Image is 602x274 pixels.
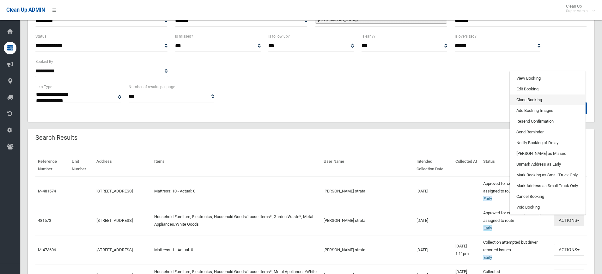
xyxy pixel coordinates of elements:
[455,33,477,40] label: Is oversized?
[563,4,594,13] span: Clean Up
[129,83,175,90] label: Number of results per page
[414,176,453,206] td: [DATE]
[453,235,480,265] td: [DATE] 1:11pm
[268,33,290,40] label: Is follow up?
[96,189,133,193] a: [STREET_ADDRESS]
[510,202,585,213] a: Void Booking
[483,255,492,260] span: Early
[414,155,453,176] th: Intended Collection Date
[94,155,151,176] th: Address
[510,127,585,137] a: Send Reminder
[152,176,321,206] td: Mattress: 10 - Actual: 0
[96,218,133,223] a: [STREET_ADDRESS]
[175,33,193,40] label: Is missed?
[483,196,492,201] span: Early
[510,180,585,191] a: Mark Address as Small Truck Only
[453,155,480,176] th: Collected At
[6,7,45,13] span: Clean Up ADMIN
[35,155,69,176] th: Reference Number
[152,206,321,235] td: Household Furniture, Electronics, Household Goods/Loose Items*, Garden Waste*, Metal Appliances/W...
[510,116,585,127] a: Resend Confirmation
[510,94,585,105] a: Clone Booking
[35,83,52,90] label: Item Type
[152,235,321,265] td: Mattress: 1 - Actual: 0
[414,235,453,265] td: [DATE]
[38,189,56,193] a: M-481574
[414,206,453,235] td: [DATE]
[481,206,551,235] td: Approved for collection, but not yet assigned to route
[510,148,585,159] a: [PERSON_NAME] as Missed
[321,235,414,265] td: [PERSON_NAME] strata
[510,73,585,84] a: View Booking
[321,155,414,176] th: User Name
[483,225,492,231] span: Early
[35,33,46,40] label: Status
[566,9,588,13] small: Super Admin
[554,244,584,256] button: Actions
[510,105,585,116] a: Add Booking Images
[362,33,375,40] label: Is early?
[510,191,585,202] a: Cancel Booking
[510,159,585,170] a: Unmark Address as Early
[481,155,551,176] th: Status
[321,206,414,235] td: [PERSON_NAME] strata
[152,155,321,176] th: Items
[481,235,551,265] td: Collection attempted but driver reported issues
[510,170,585,180] a: Mark Booking as Small Truck Only
[481,176,551,206] td: Approved for collection, but not yet assigned to route
[510,84,585,94] a: Edit Booking
[38,218,51,223] a: 481573
[96,247,133,252] a: [STREET_ADDRESS]
[38,247,56,252] a: M-473606
[321,176,414,206] td: [PERSON_NAME] strata
[510,137,585,148] a: Notify Booking of Delay
[35,58,53,65] label: Booked By
[28,131,85,144] header: Search Results
[554,215,584,226] button: Actions
[69,155,94,176] th: Unit Number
